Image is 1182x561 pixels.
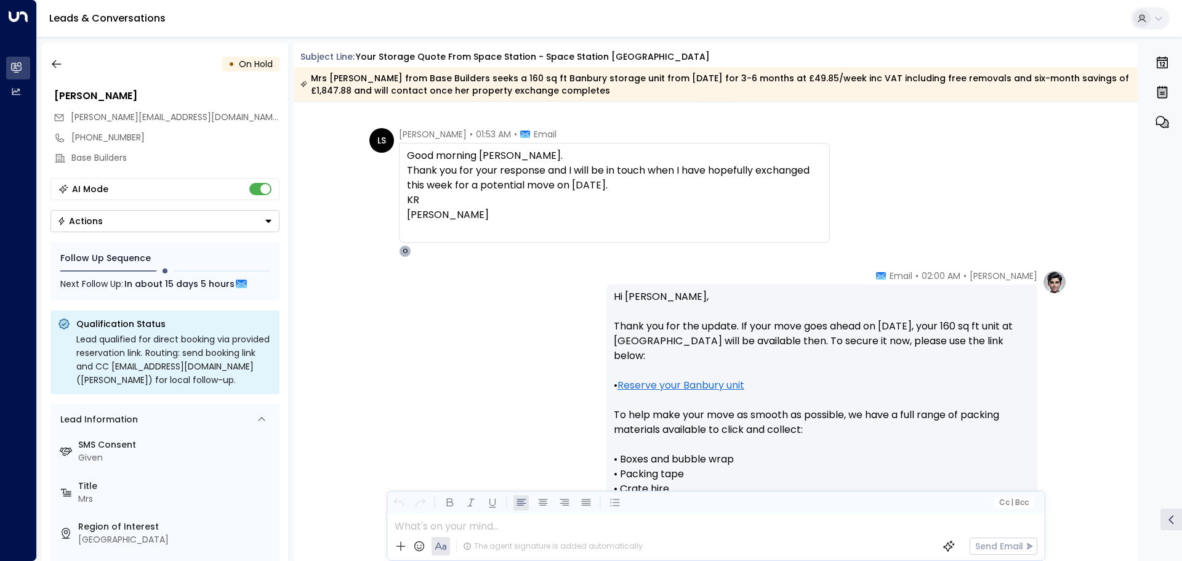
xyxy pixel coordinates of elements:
[369,128,394,153] div: LS
[60,252,270,265] div: Follow Up Sequence
[71,131,279,144] div: [PHONE_NUMBER]
[71,111,281,123] span: [PERSON_NAME][EMAIL_ADDRESS][DOMAIN_NAME]
[78,438,275,451] label: SMS Consent
[239,58,273,70] span: On Hold
[78,480,275,493] label: Title
[54,89,279,103] div: [PERSON_NAME]
[399,245,411,257] div: O
[399,128,467,140] span: [PERSON_NAME]
[71,111,279,124] span: lindsay@basebuilders.co.uk
[463,541,643,552] div: The agent signature is added automatically
[78,533,275,546] div: [GEOGRAPHIC_DATA]
[470,128,473,140] span: •
[412,495,428,511] button: Redo
[1011,498,1013,507] span: |
[476,128,511,140] span: 01:53 AM
[356,50,710,63] div: Your storage quote from Space Station - Space Station [GEOGRAPHIC_DATA]
[407,163,822,193] div: Thank you for your response and I will be in touch when I have hopefully exchanged this week for ...
[407,208,822,222] div: [PERSON_NAME]
[994,497,1033,509] button: Cc|Bcc
[76,333,272,387] div: Lead qualified for direct booking via provided reservation link. Routing: send booking link and C...
[407,193,822,208] div: KR
[963,270,967,282] span: •
[50,210,279,232] div: Button group with a nested menu
[514,128,517,140] span: •
[124,277,235,291] span: In about 15 days 5 hours
[922,270,960,282] span: 02:00 AM
[78,493,275,506] div: Mrs
[300,50,355,63] span: Subject Line:
[50,210,279,232] button: Actions
[534,128,557,140] span: Email
[72,183,108,195] div: AI Mode
[1042,270,1067,294] img: profile-logo.png
[228,53,235,75] div: •
[71,151,279,164] div: Base Builders
[76,318,272,330] p: Qualification Status
[391,495,406,511] button: Undo
[617,378,744,393] a: Reserve your Banbury unit
[890,270,912,282] span: Email
[78,451,275,464] div: Given
[49,11,166,25] a: Leads & Conversations
[407,148,822,163] div: Good morning [PERSON_NAME].
[300,72,1131,97] div: Mrs [PERSON_NAME] from Base Builders seeks a 160 sq ft Banbury storage unit from [DATE] for 3-6 m...
[970,270,1037,282] span: [PERSON_NAME]
[56,413,138,426] div: Lead Information
[57,216,103,227] div: Actions
[915,270,919,282] span: •
[999,498,1028,507] span: Cc Bcc
[60,277,270,291] div: Next Follow Up:
[78,520,275,533] label: Region of Interest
